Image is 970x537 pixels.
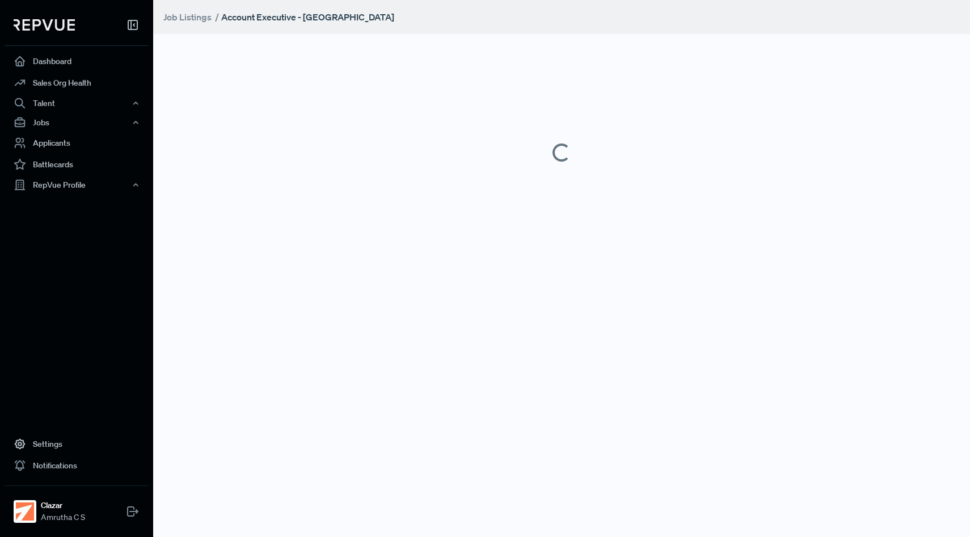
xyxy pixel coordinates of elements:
a: Job Listings [163,10,212,24]
a: Notifications [5,455,149,476]
button: Jobs [5,113,149,132]
a: Dashboard [5,50,149,72]
span: Amrutha C S [41,511,85,523]
strong: Clazar [41,500,85,511]
a: Settings [5,433,149,455]
button: RepVue Profile [5,175,149,194]
a: ClazarClazarAmrutha C S [5,485,149,528]
a: Sales Org Health [5,72,149,94]
img: Clazar [16,502,34,521]
strong: Account Executive - [GEOGRAPHIC_DATA] [221,11,394,23]
button: Talent [5,94,149,113]
img: RepVue [14,19,75,31]
a: Applicants [5,132,149,154]
a: Battlecards [5,154,149,175]
span: / [215,11,219,23]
